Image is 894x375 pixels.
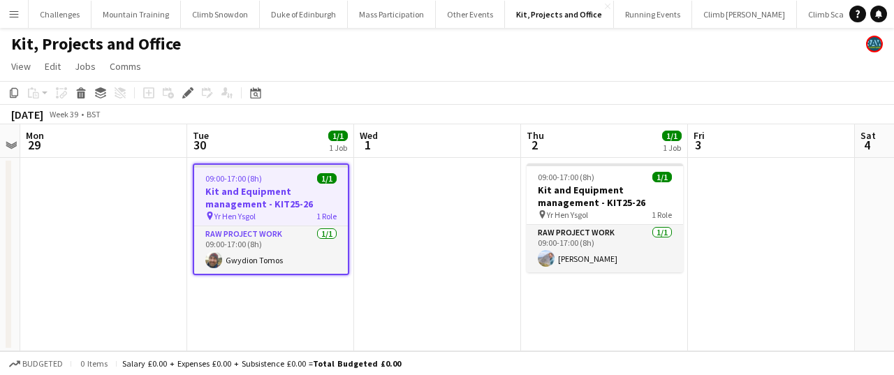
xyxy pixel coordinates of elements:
[24,137,44,153] span: 29
[26,129,44,142] span: Mon
[860,129,876,142] span: Sat
[527,184,683,209] h3: Kit and Equipment management - KIT25-26
[205,173,262,184] span: 09:00-17:00 (8h)
[328,131,348,141] span: 1/1
[194,226,348,274] app-card-role: RAW project work1/109:00-17:00 (8h)Gwydion Tomos
[193,163,349,275] app-job-card: 09:00-17:00 (8h)1/1Kit and Equipment management - KIT25-26 Yr Hen Ysgol1 RoleRAW project work1/10...
[797,1,882,28] button: Climb Scafell Pike
[122,358,401,369] div: Salary £0.00 + Expenses £0.00 + Subsistence £0.00 =
[652,172,672,182] span: 1/1
[191,137,209,153] span: 30
[505,1,614,28] button: Kit, Projects and Office
[662,131,682,141] span: 1/1
[652,209,672,220] span: 1 Role
[527,129,544,142] span: Thu
[858,137,876,153] span: 4
[329,142,347,153] div: 1 Job
[866,36,883,52] app-user-avatar: Staff RAW Adventures
[194,185,348,210] h3: Kit and Equipment management - KIT25-26
[663,142,681,153] div: 1 Job
[316,211,337,221] span: 1 Role
[538,172,594,182] span: 09:00-17:00 (8h)
[614,1,692,28] button: Running Events
[110,60,141,73] span: Comms
[22,359,63,369] span: Budgeted
[7,356,65,372] button: Budgeted
[87,109,101,119] div: BST
[75,60,96,73] span: Jobs
[527,225,683,272] app-card-role: RAW project work1/109:00-17:00 (8h)[PERSON_NAME]
[317,173,337,184] span: 1/1
[692,1,797,28] button: Climb [PERSON_NAME]
[214,211,256,221] span: Yr Hen Ysgol
[260,1,348,28] button: Duke of Edinburgh
[11,108,43,122] div: [DATE]
[193,129,209,142] span: Tue
[313,358,401,369] span: Total Budgeted £0.00
[46,109,81,119] span: Week 39
[39,57,66,75] a: Edit
[348,1,436,28] button: Mass Participation
[45,60,61,73] span: Edit
[694,129,705,142] span: Fri
[691,137,705,153] span: 3
[436,1,505,28] button: Other Events
[11,34,181,54] h1: Kit, Projects and Office
[527,163,683,272] app-job-card: 09:00-17:00 (8h)1/1Kit and Equipment management - KIT25-26 Yr Hen Ysgol1 RoleRAW project work1/10...
[77,358,110,369] span: 0 items
[358,137,378,153] span: 1
[104,57,147,75] a: Comms
[547,209,588,220] span: Yr Hen Ysgol
[29,1,91,28] button: Challenges
[360,129,378,142] span: Wed
[91,1,181,28] button: Mountain Training
[6,57,36,75] a: View
[11,60,31,73] span: View
[181,1,260,28] button: Climb Snowdon
[525,137,544,153] span: 2
[69,57,101,75] a: Jobs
